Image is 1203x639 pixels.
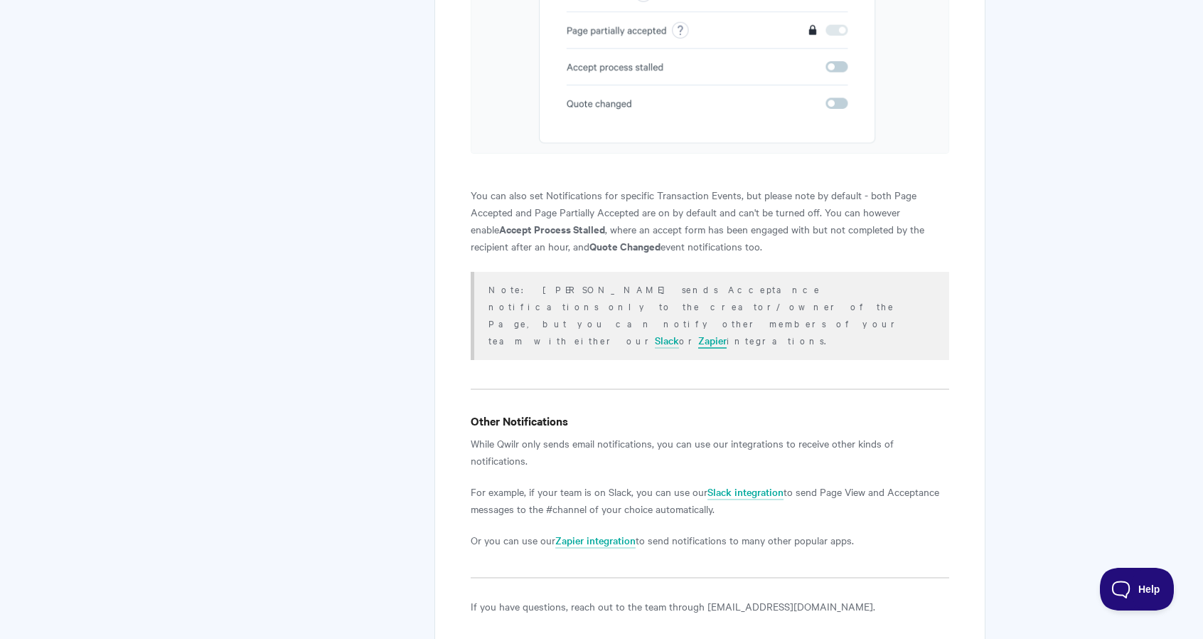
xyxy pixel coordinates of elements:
a: Zapier [698,333,727,349]
p: If you have questions, reach out to the team through [EMAIL_ADDRESS][DOMAIN_NAME]. [471,598,949,615]
a: Slack [655,333,679,349]
a: Slack integration [707,485,784,500]
p: You can also set Notifications for specific Transaction Events, but please note by default - both... [471,186,949,255]
h4: Other Notifications [471,412,949,430]
iframe: Toggle Customer Support [1100,568,1175,611]
b: Accept Process Stalled [499,221,605,236]
b: Quote Changed [589,238,661,253]
p: Note: [PERSON_NAME] sends Acceptance notifications only to the creator/owner of the Page, but you... [488,280,931,349]
p: For example, if your team is on Slack, you can use our to send Page View and Acceptance messages ... [471,483,949,517]
p: While Qwilr only sends email notifications, you can use our integrations to receive other kinds o... [471,435,949,469]
p: Or you can use our to send notifications to many other popular apps. [471,532,949,549]
a: Zapier integration [555,533,636,549]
